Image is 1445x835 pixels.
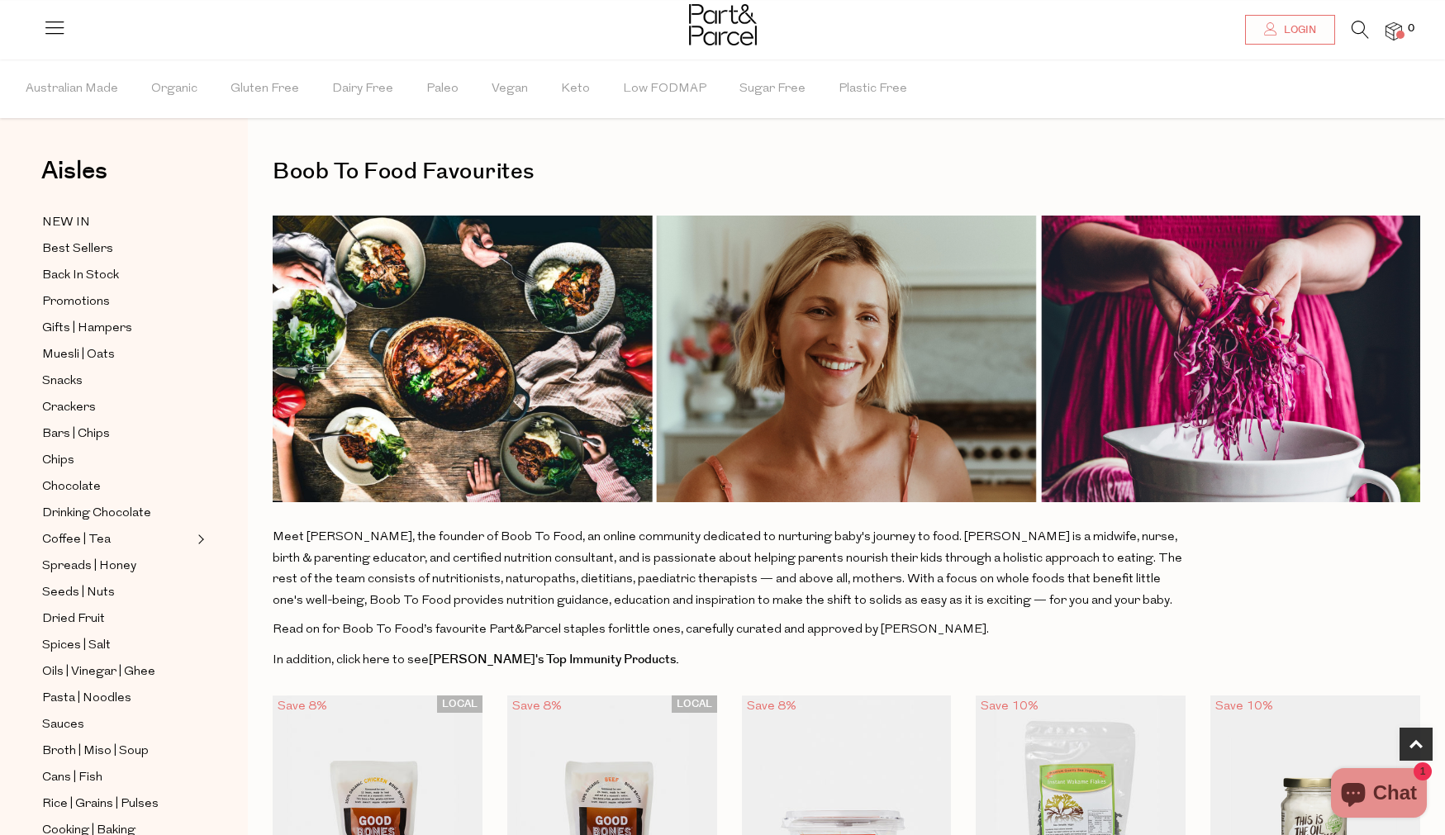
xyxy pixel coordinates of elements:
a: Seeds | Nuts [42,582,193,603]
a: Spices | Salt [42,635,193,656]
div: Save 10% [976,695,1043,718]
span: Organic [151,60,197,118]
span: LOCAL [672,695,717,713]
a: Drinking Chocolate [42,503,193,524]
span: Login [1280,23,1316,37]
a: Aisles [41,159,107,200]
a: Best Sellers [42,239,193,259]
p: Meet [PERSON_NAME], the founder of Boob To Food, an online community dedicated to nurturing baby'... [273,527,1185,611]
span: Aisles [41,153,107,189]
span: Oils | Vinegar | Ghee [42,662,155,682]
a: Chips [42,450,193,471]
span: Gifts | Hampers [42,319,132,339]
span: Seeds | Nuts [42,583,115,603]
a: Sauces [42,714,193,735]
span: Bars | Chips [42,425,110,444]
a: 0 [1386,22,1402,40]
span: Back In Stock [42,266,119,286]
span: Rice | Grains | Pulses [42,795,159,814]
span: Broth | Miso | Soup [42,742,149,761]
a: Promotions [42,292,193,312]
a: NEW IN [42,212,193,233]
a: Login [1245,15,1335,45]
div: Save 8% [273,695,332,718]
span: 0 [1404,21,1419,36]
a: Cans | Fish [42,767,193,788]
inbox-online-store-chat: Shopify online store chat [1326,768,1432,822]
span: Drinking Chocolate [42,504,151,524]
span: Snacks [42,372,83,391]
span: LOCAL [437,695,482,713]
span: Keto [561,60,590,118]
a: Bars | Chips [42,424,193,444]
a: Muesli | Oats [42,344,193,365]
span: Vegan [492,60,528,118]
span: Chocolate [42,477,101,497]
img: Website_-_Ambassador_Banners_1014_x_376px_2.png [273,216,1420,502]
span: Promotions [42,292,110,312]
span: little ones [625,624,681,636]
div: Save 8% [507,695,567,718]
span: Chips [42,451,74,471]
span: Sugar Free [739,60,806,118]
span: Sauces [42,715,84,735]
span: Dried Fruit [42,610,105,629]
span: Pasta | Noodles [42,689,131,709]
a: [PERSON_NAME]'s Top Immunity Products. [429,651,679,668]
a: Coffee | Tea [42,529,193,550]
a: Pasta | Noodles [42,688,193,709]
a: Spreads | Honey [42,556,193,576]
a: Gifts | Hampers [42,318,193,339]
a: Rice | Grains | Pulses [42,794,193,814]
button: Expand/Collapse Coffee | Tea [193,529,205,549]
p: Read on for Boob To Food’s favourite Part&Parcel staples for , carefully curated and approved by ... [273,619,1185,641]
span: Cans | Fish [42,768,102,788]
div: Save 10% [1210,695,1278,718]
a: Oils | Vinegar | Ghee [42,662,193,682]
span: Dairy Free [332,60,393,118]
span: Spreads | Honey [42,557,136,576]
span: Paleo [426,60,459,118]
a: Dried Fruit [42,609,193,629]
img: Part&Parcel [689,4,757,45]
span: Crackers [42,398,96,418]
a: Back In Stock [42,265,193,286]
p: In addition, click here to see [273,649,1185,671]
span: Muesli | Oats [42,345,115,365]
a: Snacks [42,371,193,391]
a: Chocolate [42,477,193,497]
a: Crackers [42,397,193,418]
span: Best Sellers [42,240,113,259]
span: Plastic Free [839,60,907,118]
h1: Boob To Food Favourites [273,153,1420,191]
span: Spices | Salt [42,636,111,656]
span: Coffee | Tea [42,530,111,550]
a: Broth | Miso | Soup [42,741,193,761]
span: NEW IN [42,213,90,233]
div: Save 8% [742,695,801,718]
span: Gluten Free [231,60,299,118]
span: Low FODMAP [623,60,706,118]
span: Australian Made [26,60,118,118]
